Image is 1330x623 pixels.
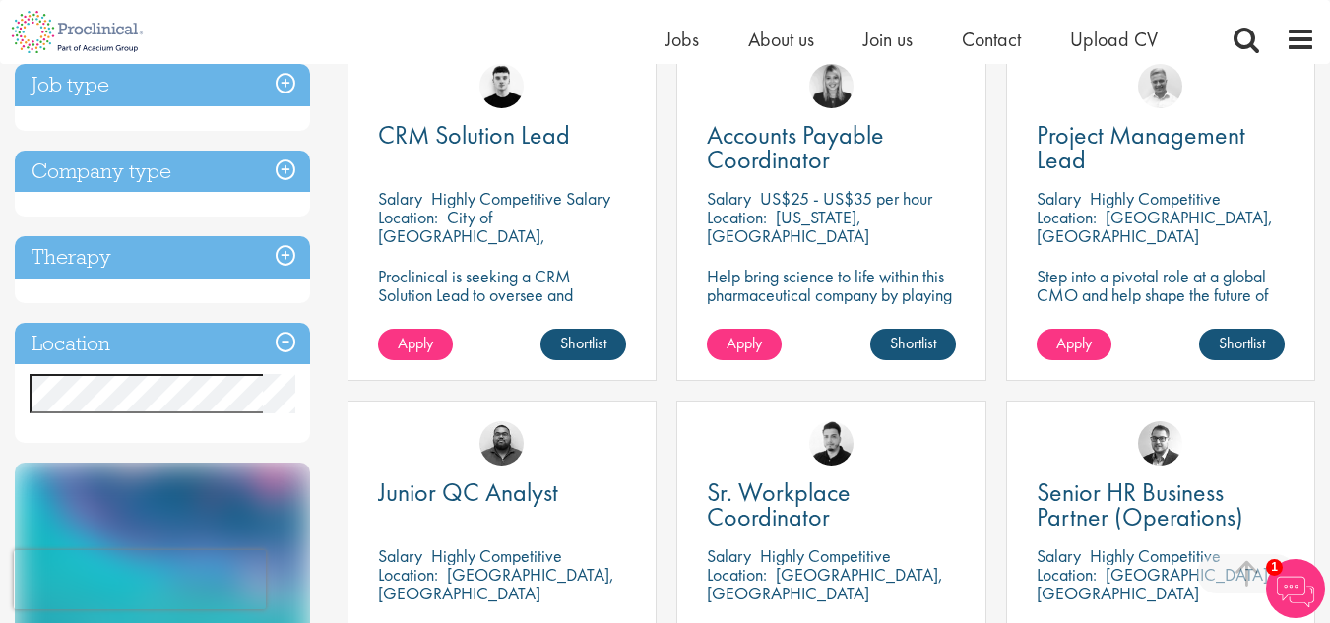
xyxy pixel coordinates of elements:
span: Location: [707,206,767,228]
a: Shortlist [870,329,956,360]
a: About us [748,27,814,52]
span: Project Management Lead [1037,118,1245,176]
a: Junior QC Analyst [378,480,626,505]
span: Apply [727,333,762,353]
p: Highly Competitive [431,544,562,567]
h3: Job type [15,64,310,106]
span: Apply [398,333,433,353]
img: Patrick Melody [479,64,524,108]
img: Ashley Bennett [479,421,524,466]
h3: Therapy [15,236,310,279]
a: Upload CV [1070,27,1158,52]
span: Location: [1037,206,1097,228]
p: City of [GEOGRAPHIC_DATA], [GEOGRAPHIC_DATA] [378,206,545,266]
a: CRM Solution Lead [378,123,626,148]
p: [GEOGRAPHIC_DATA], [GEOGRAPHIC_DATA] [707,563,943,604]
a: Senior HR Business Partner (Operations) [1037,480,1285,530]
img: Anderson Maldonado [809,421,854,466]
img: Joshua Bye [1138,64,1182,108]
a: Jobs [665,27,699,52]
p: Proclinical is seeking a CRM Solution Lead to oversee and enhance the Salesforce platform for EME... [378,267,626,342]
p: Step into a pivotal role at a global CMO and help shape the future of healthcare manufacturing. [1037,267,1285,323]
p: Help bring science to life within this pharmaceutical company by playing a key role in their fina... [707,267,955,342]
p: Highly Competitive [1090,544,1221,567]
span: Salary [707,187,751,210]
a: Accounts Payable Coordinator [707,123,955,172]
h3: Location [15,323,310,365]
a: Sr. Workplace Coordinator [707,480,955,530]
span: Senior HR Business Partner (Operations) [1037,475,1243,533]
p: US$25 - US$35 per hour [760,187,932,210]
span: 1 [1266,559,1283,576]
a: Shortlist [540,329,626,360]
p: Highly Competitive [760,544,891,567]
a: Contact [962,27,1021,52]
p: [GEOGRAPHIC_DATA], [GEOGRAPHIC_DATA] [378,563,614,604]
span: Location: [378,206,438,228]
a: Apply [378,329,453,360]
p: [US_STATE], [GEOGRAPHIC_DATA] [707,206,869,247]
iframe: reCAPTCHA [14,550,266,609]
span: Location: [378,563,438,586]
span: CRM Solution Lead [378,118,570,152]
span: Salary [707,544,751,567]
span: Accounts Payable Coordinator [707,118,884,176]
a: Join us [863,27,913,52]
p: Highly Competitive Salary [431,187,610,210]
a: Apply [707,329,782,360]
span: Location: [707,563,767,586]
span: Salary [1037,187,1081,210]
span: Location: [1037,563,1097,586]
img: Niklas Kaminski [1138,421,1182,466]
a: Shortlist [1199,329,1285,360]
img: Janelle Jones [809,64,854,108]
img: Chatbot [1266,559,1325,618]
span: Salary [378,544,422,567]
a: Project Management Lead [1037,123,1285,172]
a: Apply [1037,329,1111,360]
p: [GEOGRAPHIC_DATA], [GEOGRAPHIC_DATA] [1037,206,1273,247]
span: Salary [378,187,422,210]
span: Sr. Workplace Coordinator [707,475,851,533]
span: Junior QC Analyst [378,475,558,509]
p: [GEOGRAPHIC_DATA], [GEOGRAPHIC_DATA] [1037,563,1273,604]
h3: Company type [15,151,310,193]
p: Highly Competitive [1090,187,1221,210]
span: Salary [1037,544,1081,567]
span: Apply [1056,333,1092,353]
